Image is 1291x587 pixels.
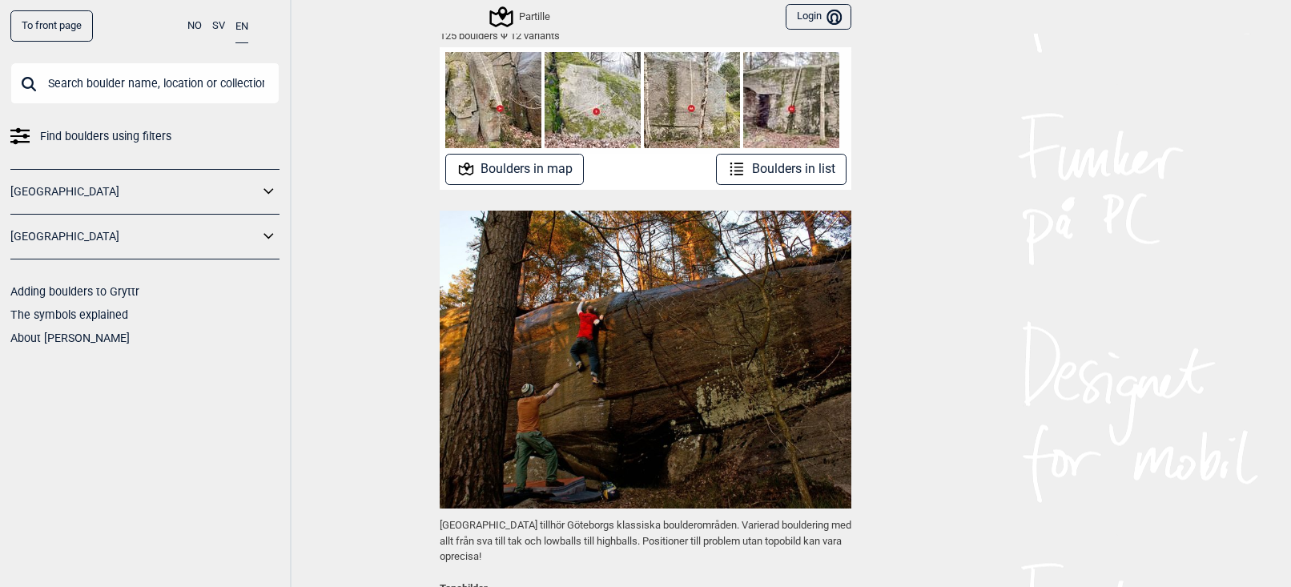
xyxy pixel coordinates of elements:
button: NO [187,10,202,42]
a: To front page [10,10,93,42]
button: Boulders in map [445,154,585,185]
a: About [PERSON_NAME] [10,332,130,344]
a: The symbols explained [10,308,128,321]
button: Boulders in list [716,154,847,185]
img: El pato [743,52,839,148]
img: Instant Classic Jocke [440,211,851,509]
a: Adding boulders to Gryttr [10,285,139,298]
span: Find boulders using filters [40,125,171,148]
button: Login [786,4,851,30]
a: [GEOGRAPHIC_DATA] [10,180,259,203]
a: [GEOGRAPHIC_DATA] [10,225,259,248]
img: Gobi [445,52,541,148]
div: Partille [492,7,550,26]
button: SV [212,10,225,42]
img: Kill Bill 240320 [545,52,641,148]
a: Find boulders using filters [10,125,280,148]
input: Search boulder name, location or collection [10,62,280,104]
img: Casablanca 240320 [644,52,740,148]
button: EN [235,10,248,43]
p: [GEOGRAPHIC_DATA] tillhör Göteborgs klassiska boulderområden. Varierad bouldering med allt från s... [440,517,851,565]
